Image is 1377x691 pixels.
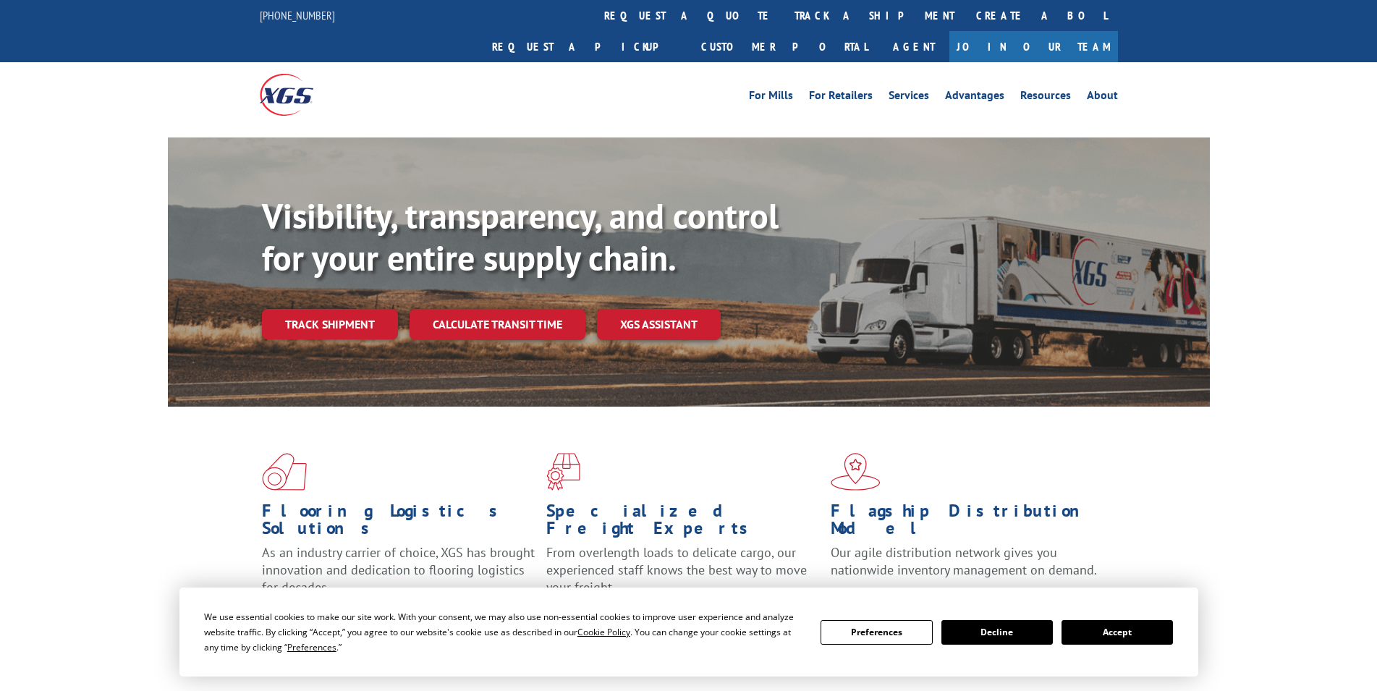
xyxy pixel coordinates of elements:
h1: Specialized Freight Experts [546,502,820,544]
span: Preferences [287,641,336,653]
a: For Mills [749,90,793,106]
a: Resources [1020,90,1071,106]
a: Agent [878,31,949,62]
a: Request a pickup [481,31,690,62]
div: Cookie Consent Prompt [179,588,1198,677]
img: xgs-icon-total-supply-chain-intelligence-red [262,453,307,491]
img: xgs-icon-focused-on-flooring-red [546,453,580,491]
button: Accept [1062,620,1173,645]
a: Join Our Team [949,31,1118,62]
a: Track shipment [262,309,398,339]
span: As an industry carrier of choice, XGS has brought innovation and dedication to flooring logistics... [262,544,535,595]
b: Visibility, transparency, and control for your entire supply chain. [262,193,779,280]
button: Preferences [821,620,932,645]
div: We use essential cookies to make our site work. With your consent, we may also use non-essential ... [204,609,803,655]
button: Decline [941,620,1053,645]
a: [PHONE_NUMBER] [260,8,335,22]
span: Cookie Policy [577,626,630,638]
p: From overlength loads to delicate cargo, our experienced staff knows the best way to move your fr... [546,544,820,609]
span: Our agile distribution network gives you nationwide inventory management on demand. [831,544,1097,578]
a: Services [889,90,929,106]
h1: Flooring Logistics Solutions [262,502,535,544]
h1: Flagship Distribution Model [831,502,1104,544]
a: About [1087,90,1118,106]
a: Advantages [945,90,1004,106]
a: For Retailers [809,90,873,106]
a: XGS ASSISTANT [597,309,721,340]
a: Calculate transit time [410,309,585,340]
img: xgs-icon-flagship-distribution-model-red [831,453,881,491]
a: Customer Portal [690,31,878,62]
